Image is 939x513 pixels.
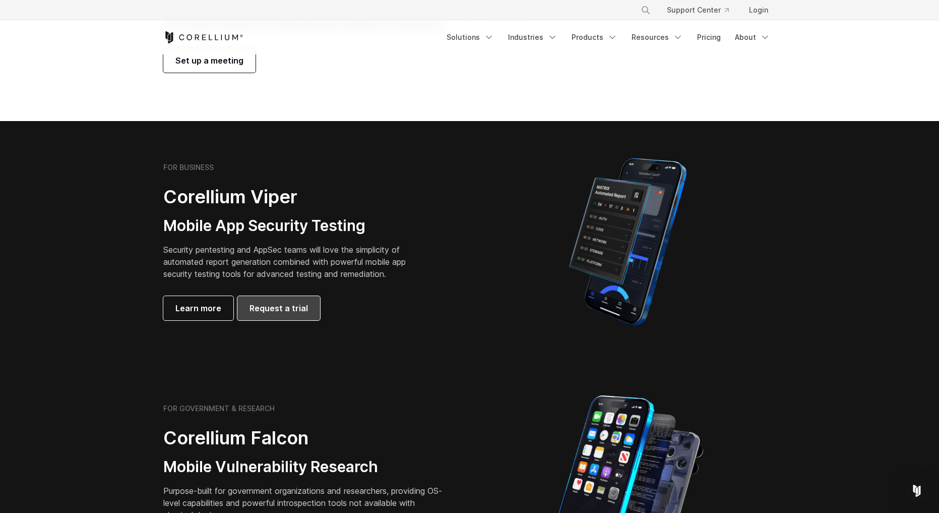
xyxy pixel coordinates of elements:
h3: Mobile Vulnerability Research [163,458,446,477]
span: Set up a meeting [175,54,243,67]
a: Pricing [691,28,727,46]
h6: FOR BUSINESS [163,163,214,172]
img: Corellium MATRIX automated report on iPhone showing app vulnerability test results across securit... [552,153,704,330]
span: Learn more [175,302,221,314]
button: Search [637,1,655,19]
a: Corellium Home [163,31,243,43]
h6: FOR GOVERNMENT & RESEARCH [163,404,275,413]
a: Set up a meeting [163,48,256,73]
a: Learn more [163,296,233,320]
div: Open Intercom Messenger [905,479,929,503]
a: Resources [625,28,689,46]
p: Security pentesting and AppSec teams will love the simplicity of automated report generation comb... [163,244,421,280]
a: Request a trial [237,296,320,320]
h2: Corellium Viper [163,186,421,208]
a: About [729,28,776,46]
h2: Corellium Falcon [163,427,446,449]
div: Navigation Menu [629,1,776,19]
span: Request a trial [249,302,308,314]
a: Support Center [659,1,737,19]
a: Login [741,1,776,19]
a: Products [566,28,623,46]
a: Solutions [441,28,500,46]
h3: Mobile App Security Testing [163,216,421,236]
div: Navigation Menu [441,28,776,46]
a: Industries [502,28,564,46]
